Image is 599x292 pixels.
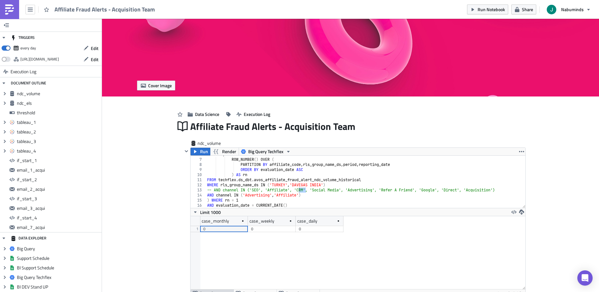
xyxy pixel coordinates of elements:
[200,209,221,216] span: Limit 1000
[17,129,100,135] span: tableau_2
[183,147,190,155] button: Hide content
[55,29,164,38] span: Business Intelligence Reports
[191,203,206,208] div: 16
[191,148,210,155] button: Run
[11,77,46,89] div: DOCUMENT OUTLINE
[191,167,206,172] div: 9
[55,38,306,44] h4: Affiliate Fraud Alert: NDC Early Life Score
[190,120,356,132] span: Affiliate Fraud Alerts - Acquisition Team
[191,193,206,198] div: 14
[17,177,100,182] span: if_start_2
[17,224,100,230] span: email_7_acqui
[184,109,222,119] button: Data Science
[191,162,206,167] div: 8
[191,188,206,193] div: 13
[17,158,100,163] span: if_start_1
[55,38,306,44] h4: Affiliate Fraud Alert: NDC Volume - Weekly
[511,4,536,14] button: Share
[222,148,236,155] span: Render
[17,215,100,221] span: if_start_4
[233,109,273,119] button: Execution Log
[191,182,206,188] div: 12
[4,4,15,15] img: PushMetrics
[299,226,340,232] div: 0
[17,139,100,144] span: tableau_3
[17,167,100,173] span: email_1_acqui
[11,32,35,43] div: TRIGGERS
[3,3,319,180] body: Rich Text Area. Press ALT-0 for help.
[195,111,219,118] span: Data Science
[20,43,36,53] div: every day
[202,216,229,226] div: case_monthly
[191,177,206,182] div: 11
[17,255,100,261] span: Support Schedule
[543,3,594,17] button: Nabuminds
[17,148,100,154] span: tableau_4
[17,100,100,106] span: ndc_els
[17,91,100,96] span: ndc_volume
[577,270,593,286] div: Open Intercom Messenger
[80,43,102,53] button: Edit
[522,6,533,13] span: Share
[17,196,100,202] span: if_start_3
[55,38,306,44] h4: Affiliate Fraud Alert: NDC Volume - Daily
[297,216,317,226] div: case_daily
[467,4,508,14] button: Run Notebook
[210,148,239,155] button: Render
[91,56,98,63] span: Edit
[54,6,155,13] span: Affiliate Fraud Alerts - Acquisition Team
[17,186,100,192] span: email_2_acqui
[148,82,172,89] span: Cover Image
[546,4,557,15] img: Avatar
[137,81,175,90] button: Cover Image
[191,172,206,177] div: 10
[17,265,100,271] span: BI Support Schedule
[55,38,306,44] h4: Affiliate Fraud Alert: NDC Volume - Monthly
[17,205,100,211] span: email_3_acqui
[239,148,293,155] button: Big Query Techflex
[191,198,206,203] div: 15
[11,232,46,244] div: DATA EXPLORER
[244,111,270,118] span: Execution Log
[17,110,100,116] span: threshold
[102,9,599,96] img: Cover Image
[203,226,245,232] div: 0
[17,119,100,125] span: tableau_1
[478,6,505,13] span: Run Notebook
[17,246,100,252] span: Big Query
[249,216,274,226] div: case_weekly
[191,208,223,216] button: Limit 1000
[17,284,100,290] span: BI DEV Stand UP
[191,157,206,162] div: 7
[561,6,584,13] span: Nabuminds
[248,148,284,155] span: Big Query Techflex
[251,226,292,232] div: 0
[91,45,98,52] span: Edit
[20,54,59,64] div: https://pushmetrics.io/api/v1/report/Ynr1YXbrp2/webhook?token=d3d301d8426848368960c64e23c76987
[80,54,102,64] button: Edit
[200,148,208,155] span: Run
[17,274,100,280] span: Big Query Techflex
[198,140,223,146] span: ndc_volume
[11,66,36,77] span: Execution Log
